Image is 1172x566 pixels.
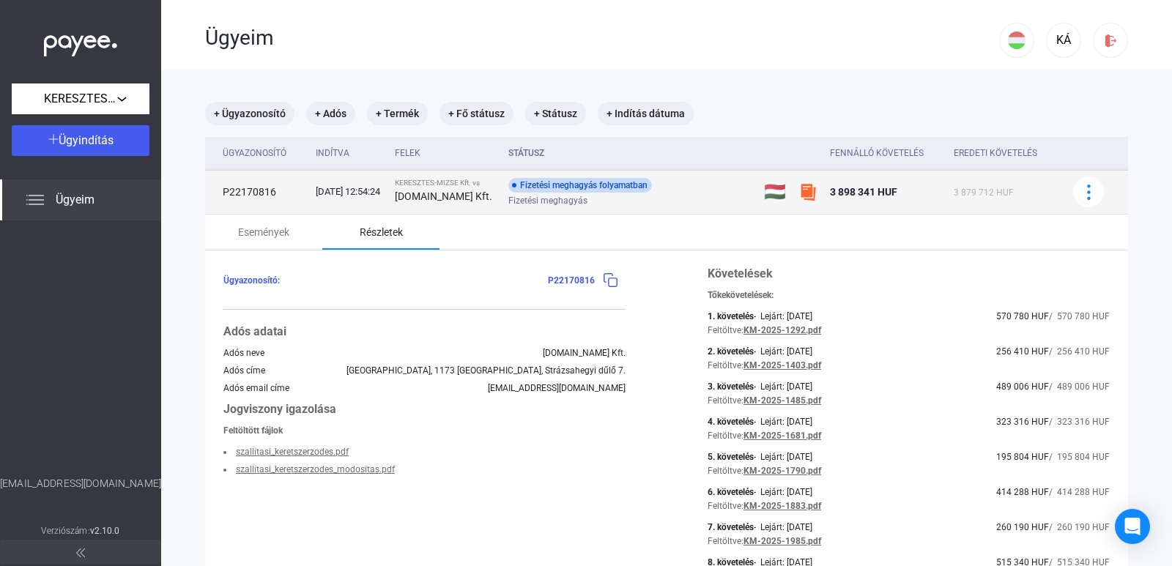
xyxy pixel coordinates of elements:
[44,90,117,108] span: KERESZTES-MIZSE Kft.
[90,526,120,536] strong: v2.10.0
[76,548,85,557] img: arrow-double-left-grey.svg
[59,133,114,147] span: Ügyindítás
[758,170,793,214] td: 🇭🇺
[799,183,817,201] img: szamlazzhu-mini
[999,23,1034,58] button: HU
[708,501,743,511] div: Feltöltve:
[488,383,626,393] div: [EMAIL_ADDRESS][DOMAIN_NAME]
[223,348,264,358] div: Adós neve
[743,395,821,406] a: KM-2025-1485.pdf
[223,144,286,162] div: Ügyazonosító
[1051,31,1076,49] div: KÁ
[743,431,821,441] a: KM-2025-1681.pdf
[1103,33,1119,48] img: logout-red
[236,464,395,474] a: szallitasi_keretszerzodes_modositas.pdf
[316,144,349,162] div: Indítva
[26,191,44,209] img: list.svg
[603,272,618,288] img: copy-blue
[1081,185,1097,200] img: more-blue
[743,360,821,370] a: KM-2025-1403.pdf
[1049,522,1110,532] span: / 260 190 HUF
[996,346,1049,357] span: 256 410 HUF
[12,83,149,114] button: KERESZTES-MIZSE Kft.
[708,522,754,532] div: 7. követelés
[754,452,812,462] div: - Lejárt: [DATE]
[708,360,743,370] div: Feltöltve:
[1049,346,1110,357] span: / 256 410 HUF
[306,102,355,125] mat-chip: + Adós
[238,223,289,241] div: Események
[223,401,626,418] div: Jogviszony igazolása
[708,487,754,497] div: 6. követelés
[525,102,586,125] mat-chip: + Státusz
[367,102,428,125] mat-chip: + Termék
[395,144,420,162] div: Felek
[708,536,743,546] div: Feltöltve:
[708,346,754,357] div: 2. követelés
[996,417,1049,427] span: 323 316 HUF
[754,311,812,321] div: - Lejárt: [DATE]
[996,381,1049,392] span: 489 006 HUF
[754,522,812,532] div: - Lejárt: [DATE]
[508,192,587,209] span: Fizetési meghagyás
[395,190,492,202] strong: [DOMAIN_NAME] Kft.
[205,26,999,51] div: Ügyeim
[830,144,924,162] div: Fennálló követelés
[708,381,754,392] div: 3. követelés
[708,417,754,427] div: 4. követelés
[954,144,1055,162] div: Eredeti követelés
[1093,23,1128,58] button: logout-red
[996,311,1049,321] span: 570 780 HUF
[205,170,310,214] td: P22170816
[1073,176,1104,207] button: more-blue
[316,185,383,199] div: [DATE] 12:54:24
[954,187,1014,198] span: 3 879 712 HUF
[754,381,812,392] div: - Lejárt: [DATE]
[548,275,595,286] span: P22170816
[223,365,265,376] div: Adós címe
[395,179,497,187] div: KERESZTES-MIZSE Kft. vs
[708,466,743,476] div: Feltöltve:
[1046,23,1081,58] button: KÁ
[708,290,1110,300] div: Tőkekövetelések:
[743,536,821,546] a: KM-2025-1985.pdf
[1049,452,1110,462] span: / 195 804 HUF
[395,144,497,162] div: Felek
[743,325,821,335] a: KM-2025-1292.pdf
[346,365,626,376] div: [GEOGRAPHIC_DATA], 1173 [GEOGRAPHIC_DATA], Strázsahegyi dűlő 7.
[708,325,743,335] div: Feltöltve:
[205,102,294,125] mat-chip: + Ügyazonosító
[954,144,1037,162] div: Eredeti követelés
[754,417,812,427] div: - Lejárt: [DATE]
[708,265,1110,283] div: Követelések
[754,487,812,497] div: - Lejárt: [DATE]
[223,383,289,393] div: Adós email címe
[708,431,743,441] div: Feltöltve:
[708,311,754,321] div: 1. követelés
[1049,381,1110,392] span: / 489 006 HUF
[1115,509,1150,544] div: Open Intercom Messenger
[223,425,626,436] div: Feltöltött fájlok
[996,487,1049,497] span: 414 288 HUF
[830,144,942,162] div: Fennálló követelés
[12,125,149,156] button: Ügyindítás
[223,144,304,162] div: Ügyazonosító
[1008,31,1025,49] img: HU
[1049,487,1110,497] span: / 414 288 HUF
[830,186,897,198] span: 3 898 341 HUF
[1049,311,1110,321] span: / 570 780 HUF
[996,522,1049,532] span: 260 190 HUF
[360,223,403,241] div: Részletek
[743,501,821,511] a: KM-2025-1883.pdf
[598,102,694,125] mat-chip: + Indítás dátuma
[508,178,652,193] div: Fizetési meghagyás folyamatban
[502,137,758,170] th: Státusz
[708,452,754,462] div: 5. követelés
[595,265,626,296] button: copy-blue
[48,134,59,144] img: plus-white.svg
[56,191,94,209] span: Ügyeim
[754,346,812,357] div: - Lejárt: [DATE]
[1049,417,1110,427] span: / 323 316 HUF
[543,348,626,358] div: [DOMAIN_NAME] Kft.
[44,27,117,57] img: white-payee-white-dot.svg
